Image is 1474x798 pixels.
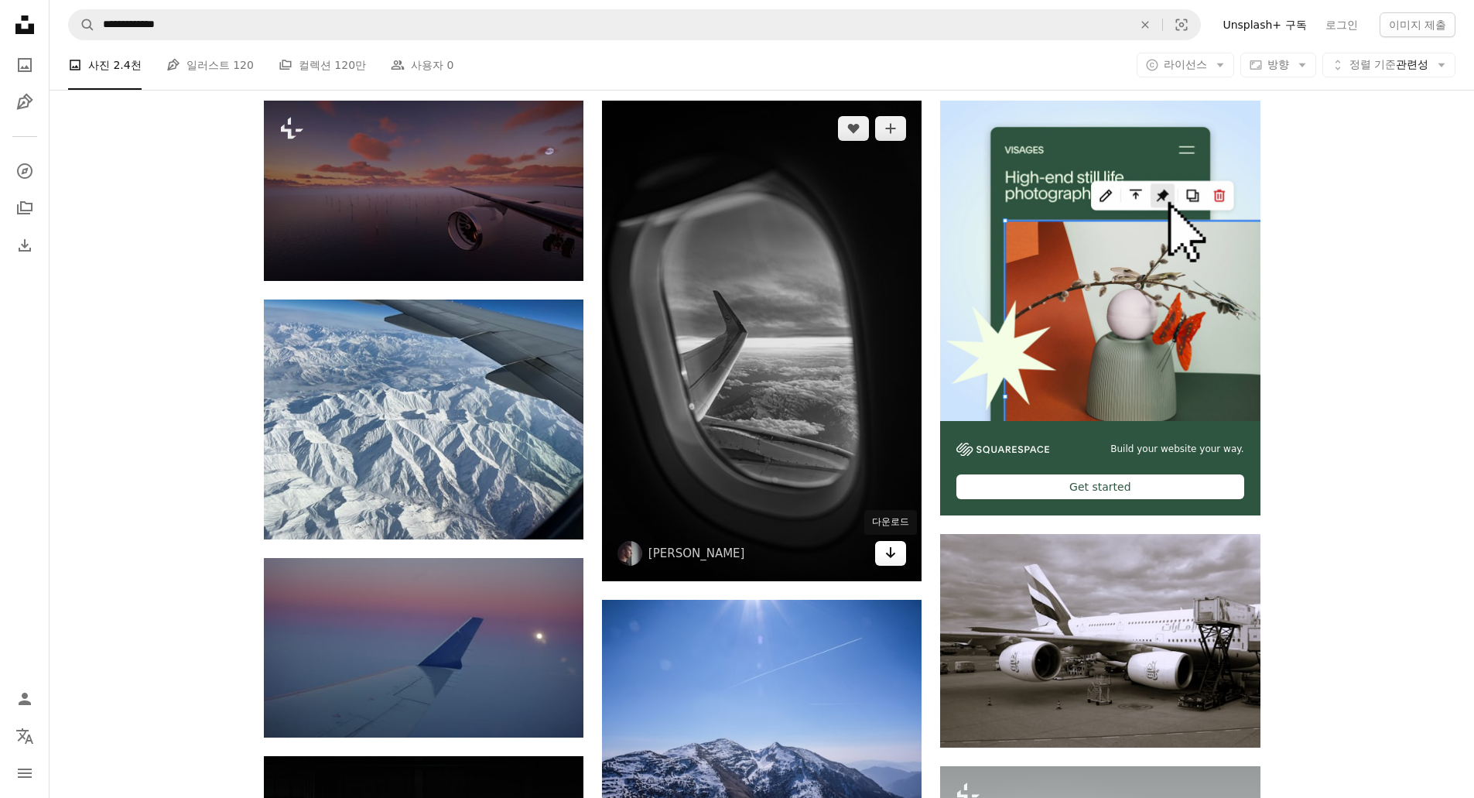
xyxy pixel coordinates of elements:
button: 정렬 기준관련성 [1322,53,1455,77]
span: 120 [233,57,254,74]
a: 비행기 창문에서 바라본 산맥 [264,412,583,426]
a: 컬렉션 120만 [279,40,366,90]
span: Build your website your way. [1110,443,1243,456]
button: 메뉴 [9,758,40,789]
a: 다운로드 내역 [9,230,40,261]
span: 정렬 기준 [1349,58,1396,70]
a: 다운로드 [875,541,906,566]
img: 화이트 여객기 [602,101,922,581]
div: 다운로드 [864,510,917,535]
a: 큰 물 위를 날아 다니는 비행기 [264,183,583,197]
img: 큰 물 위를 날아 다니는 비행기 [264,101,583,280]
button: 시각적 검색 [1163,10,1200,39]
button: 언어 [9,721,40,752]
span: 120만 [334,57,366,74]
button: 이미지 제출 [1380,12,1455,37]
span: 방향 [1267,58,1289,70]
a: 컬렉션 [9,193,40,224]
a: 일러스트 [9,87,40,118]
a: Unsplash+ 구독 [1213,12,1315,37]
a: 눈으로 덮인 산 [602,700,922,714]
button: 좋아요 [838,116,869,141]
a: 공항 활주로 위에 앉아 있는 대형 제트 여객기 [940,633,1260,647]
img: 황혼에 비행기 날개의 모습 [264,558,583,738]
a: 홈 — Unsplash [9,9,40,43]
a: 화이트 여객기 [602,334,922,348]
a: [PERSON_NAME] [648,546,745,561]
img: 비행기 창문에서 바라본 산맥 [264,300,583,539]
a: 황혼에 비행기 날개의 모습 [264,640,583,654]
img: 공항 활주로 위에 앉아 있는 대형 제트 여객기 [940,534,1260,747]
img: David B.의 프로필로 이동 [617,541,642,566]
button: 컬렉션에 추가 [875,116,906,141]
a: 사용자 0 [391,40,453,90]
button: 라이선스 [1137,53,1234,77]
a: 탐색 [9,156,40,187]
button: 방향 [1240,53,1316,77]
form: 사이트 전체에서 이미지 찾기 [68,9,1201,40]
button: Unsplash 검색 [69,10,95,39]
div: Get started [956,474,1243,499]
button: 삭제 [1128,10,1162,39]
a: 로그인 [1316,12,1367,37]
span: 라이선스 [1164,58,1207,70]
span: 관련성 [1349,57,1428,73]
a: 사진 [9,50,40,80]
a: Build your website your way.Get started [940,101,1260,515]
span: 0 [447,57,454,74]
a: 로그인 / 가입 [9,683,40,714]
a: 일러스트 120 [166,40,254,90]
img: file-1723602894256-972c108553a7image [940,101,1260,420]
img: file-1606177908946-d1eed1cbe4f5image [956,443,1049,456]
